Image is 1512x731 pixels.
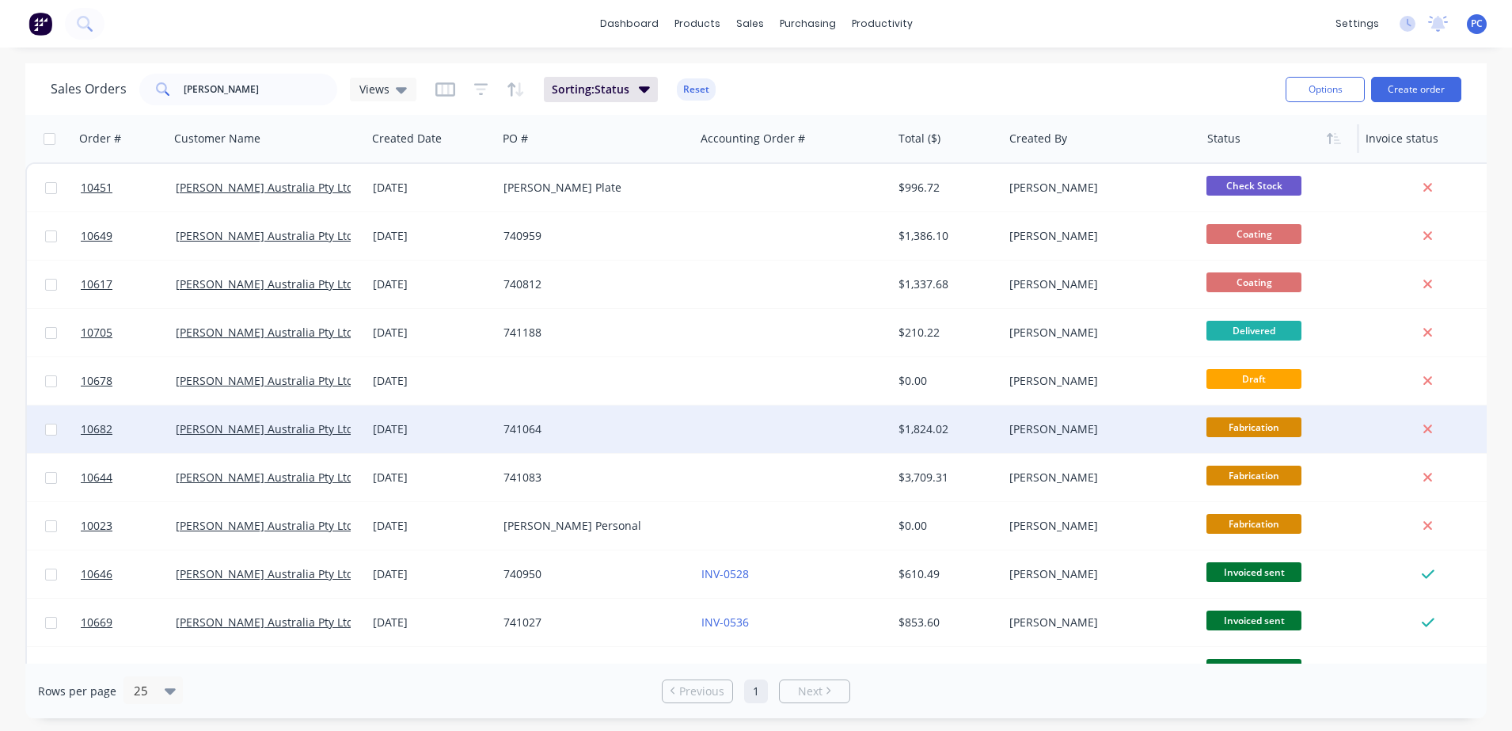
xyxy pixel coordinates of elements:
div: [DATE] [373,421,491,437]
div: $853.60 [898,615,992,630]
div: [PERSON_NAME] [1009,615,1185,630]
a: INV-0528 [701,566,749,581]
a: 10682 [81,405,176,453]
div: 741188 [503,325,679,341]
div: $1,386.10 [898,228,992,244]
div: Created By [1009,131,1067,147]
span: Invoiced sent [1206,562,1301,582]
a: Previous page [663,683,732,699]
div: 740959 [503,228,679,244]
a: 10677 [81,647,176,695]
span: Views [359,81,389,97]
a: [PERSON_NAME] Australia Pty Ltd [176,615,354,630]
ul: Pagination [655,680,857,703]
div: $1,272.11 [898,663,992,679]
span: 10682 [81,421,112,437]
a: dashboard [592,12,667,36]
h1: Sales Orders [51,82,127,97]
span: 10678 [81,373,112,389]
div: purchasing [772,12,844,36]
div: [PERSON_NAME] Plate [503,180,679,196]
a: 10669 [81,599,176,646]
span: Previous [679,683,724,699]
span: Fabrication [1206,466,1301,485]
a: 10649 [81,212,176,260]
div: 741083 [503,470,679,485]
a: 10705 [81,309,176,356]
span: PC [1471,17,1483,31]
div: [DATE] [373,566,491,582]
div: $3,709.31 [898,470,992,485]
a: 10451 [81,164,176,211]
a: [PERSON_NAME] Australia Pty Ltd [176,276,354,291]
div: [PERSON_NAME] [1009,228,1185,244]
span: 10649 [81,228,112,244]
div: [PERSON_NAME] [1009,276,1185,292]
div: [DATE] [373,470,491,485]
div: [DATE] [373,615,491,630]
div: [PERSON_NAME] [1009,373,1185,389]
span: 10677 [81,663,112,679]
div: Customer Name [174,131,260,147]
div: [PERSON_NAME] [1009,663,1185,679]
span: Sorting: Status [552,82,629,97]
a: [PERSON_NAME] Australia Pty Ltd [176,421,354,436]
div: [DATE] [373,518,491,534]
a: INV-0536 [701,615,749,630]
div: [PERSON_NAME] [1009,325,1185,341]
div: sales [728,12,772,36]
div: Invoice status [1366,131,1438,147]
span: Next [798,683,822,699]
span: Invoiced sent [1206,611,1301,630]
div: settings [1328,12,1387,36]
a: [PERSON_NAME] Australia Pty Ltd [176,470,354,485]
div: Created Date [372,131,442,147]
span: Fabrication [1206,514,1301,534]
span: Rows per page [38,683,116,699]
div: [PERSON_NAME] [1009,421,1185,437]
img: Factory [28,12,52,36]
span: 10669 [81,615,112,630]
span: Fabrication [1206,417,1301,437]
div: [PERSON_NAME] [1009,470,1185,485]
div: [DATE] [373,325,491,341]
div: $610.49 [898,566,992,582]
div: $210.22 [898,325,992,341]
a: [PERSON_NAME] Australia Pty Ltd [176,180,354,195]
a: 10646 [81,550,176,598]
span: Check Stock [1206,176,1301,196]
button: Create order [1371,77,1461,102]
div: $1,337.68 [898,276,992,292]
span: 10705 [81,325,112,341]
div: Accounting Order # [701,131,805,147]
span: Invoiced sent [1206,659,1301,679]
a: 10678 [81,357,176,405]
button: Reset [677,78,716,101]
button: Options [1286,77,1365,102]
a: [PERSON_NAME] Australia Pty Ltd [176,228,354,243]
a: [PERSON_NAME] Australia Pty Ltd [176,325,354,340]
div: 740812 [503,276,679,292]
div: PO # [503,131,528,147]
div: 740950 [503,566,679,582]
a: 10644 [81,454,176,501]
div: [DATE] [373,276,491,292]
input: Search... [184,74,338,105]
span: 10023 [81,518,112,534]
div: $0.00 [898,518,992,534]
div: [PERSON_NAME] [1009,518,1185,534]
div: [PERSON_NAME] [1009,566,1185,582]
span: Delivered [1206,321,1301,341]
a: [PERSON_NAME] Australia Pty Ltd [176,566,354,581]
div: 741073 [503,663,679,679]
a: Page 1 is your current page [744,680,768,703]
div: [DATE] [373,373,491,389]
div: [DATE] [373,180,491,196]
a: [PERSON_NAME] Australia Pty Ltd [176,663,354,678]
div: [DATE] [373,663,491,679]
span: 10646 [81,566,112,582]
div: Order # [79,131,121,147]
span: 10644 [81,470,112,485]
div: Total ($) [898,131,940,147]
span: Coating [1206,224,1301,244]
